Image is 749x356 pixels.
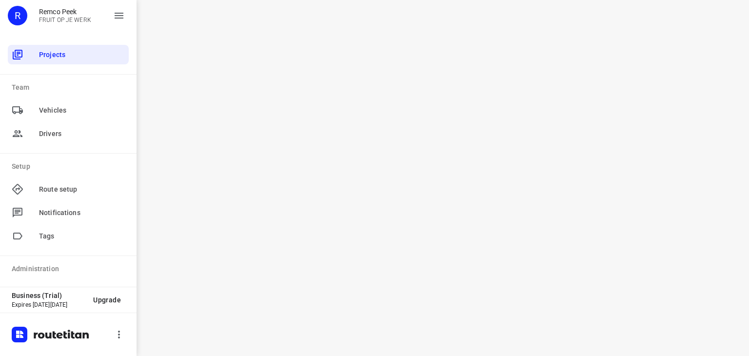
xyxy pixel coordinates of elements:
[8,100,129,120] div: Vehicles
[39,105,125,116] span: Vehicles
[8,203,129,222] div: Notifications
[8,282,129,301] div: Apps
[8,226,129,246] div: Tags
[39,287,125,297] span: Apps
[8,179,129,199] div: Route setup
[12,161,129,172] p: Setup
[39,17,91,23] p: FRUIT OP JE WERK
[39,208,125,218] span: Notifications
[8,6,27,25] div: R
[39,129,125,139] span: Drivers
[8,45,129,64] div: Projects
[12,82,129,93] p: Team
[39,184,125,195] span: Route setup
[85,291,129,309] button: Upgrade
[12,301,85,308] p: Expires [DATE][DATE]
[39,231,125,241] span: Tags
[93,296,121,304] span: Upgrade
[39,50,125,60] span: Projects
[39,8,91,16] p: Remco Peek
[12,264,129,274] p: Administration
[12,292,85,299] p: Business (Trial)
[8,124,129,143] div: Drivers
